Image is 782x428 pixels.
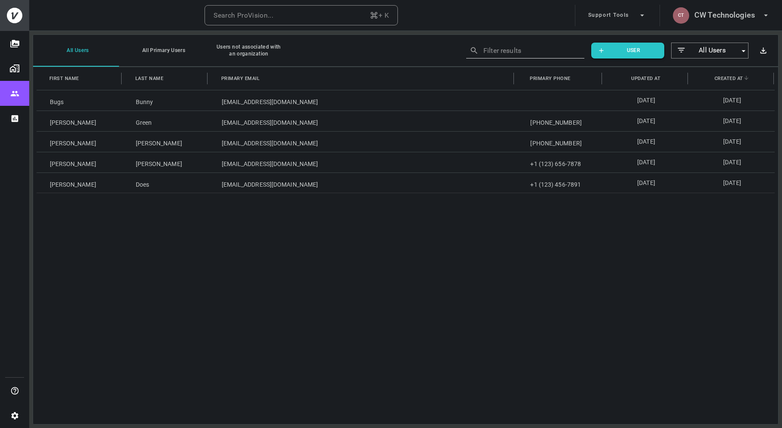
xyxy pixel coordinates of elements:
h6: CW Technologies [694,9,755,22]
div: [PERSON_NAME] [37,152,122,172]
span: Last Name [135,74,164,83]
div: [DATE] [689,111,775,131]
div: Does [122,173,208,193]
div: [PHONE_NUMBER] [517,111,603,131]
span: Updated At [631,74,660,83]
span: Created At [715,74,743,83]
div: [PERSON_NAME] [37,173,122,193]
div: CT [673,7,689,24]
div: [DATE] [603,173,689,193]
div: [EMAIL_ADDRESS][DOMAIN_NAME] [208,132,517,152]
div: [DATE] [689,90,775,111]
div: Bunny [122,90,208,111]
div: [PHONE_NUMBER] [517,132,603,152]
div: Green [122,111,208,131]
input: Filter results [483,44,572,57]
div: [PERSON_NAME] [37,111,122,131]
div: [DATE] [603,152,689,172]
div: + K [370,9,389,22]
div: [DATE] [603,111,689,131]
div: [DATE] [689,173,775,193]
div: [DATE] [689,132,775,152]
div: [PERSON_NAME] [122,152,208,172]
img: Organizations page icon [9,63,20,74]
button: Search ProVision...+ K [205,5,398,26]
div: [PERSON_NAME] [37,132,122,152]
button: Users not associated with an organization [205,34,291,67]
div: Bugs [37,90,122,111]
button: All Primary Users [119,34,205,67]
button: Support Tools [585,5,650,26]
span: First Name [49,74,79,83]
div: Search ProVision... [214,9,273,22]
div: [EMAIL_ADDRESS][DOMAIN_NAME] [208,111,517,131]
button: All Users [33,34,119,67]
button: User [591,43,664,59]
div: [DATE] [603,90,689,111]
button: Export results [755,43,771,59]
div: [EMAIL_ADDRESS][DOMAIN_NAME] [208,152,517,172]
span: Primary Email [221,74,260,83]
div: [EMAIL_ADDRESS][DOMAIN_NAME] [208,173,517,193]
div: [DATE] [603,132,689,152]
div: [PERSON_NAME] [122,132,208,152]
button: CTCW Technologies [669,5,774,26]
span: Primary Phone [530,74,571,83]
span: All Users [687,46,738,55]
div: +1 (123) 456-7891 [517,173,603,193]
div: [EMAIL_ADDRESS][DOMAIN_NAME] [208,90,517,111]
div: [DATE] [689,152,775,172]
div: +1 (123) 656-7878 [517,152,603,172]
